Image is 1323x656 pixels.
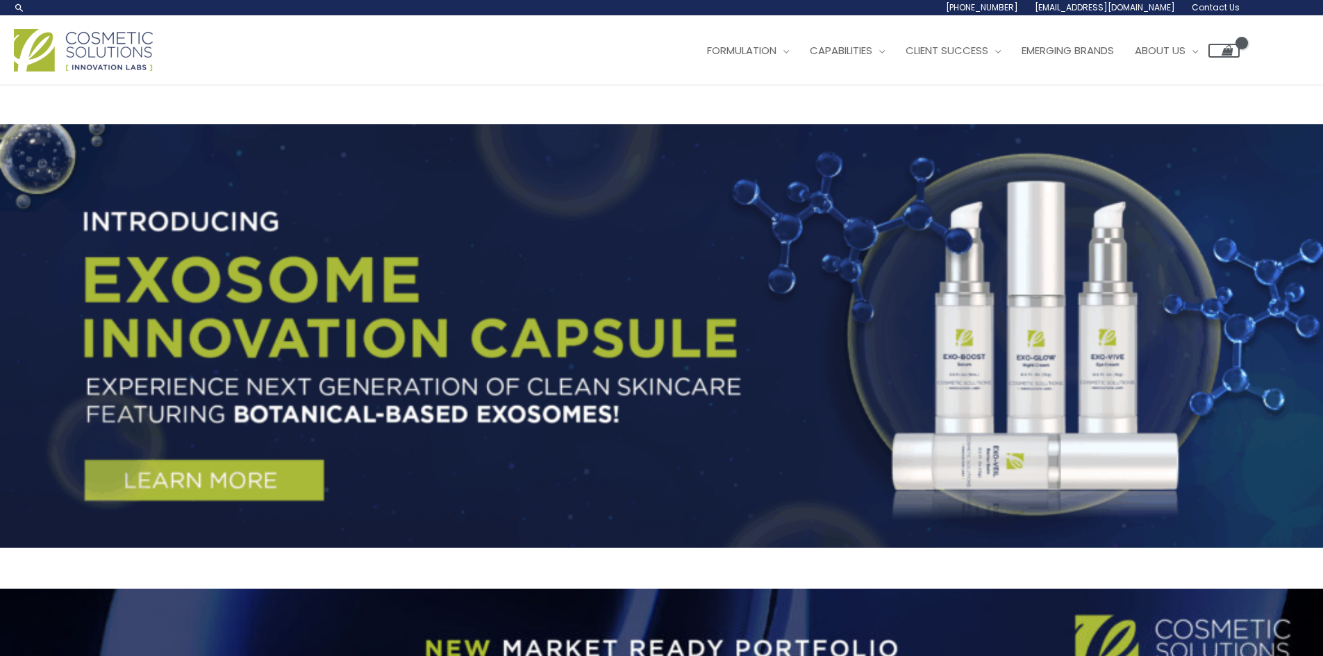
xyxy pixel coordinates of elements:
[1135,43,1185,58] span: About Us
[1035,1,1175,13] span: [EMAIL_ADDRESS][DOMAIN_NAME]
[707,43,776,58] span: Formulation
[14,2,25,13] a: Search icon link
[1011,30,1124,72] a: Emerging Brands
[895,30,1011,72] a: Client Success
[946,1,1018,13] span: [PHONE_NUMBER]
[14,29,153,72] img: Cosmetic Solutions Logo
[810,43,872,58] span: Capabilities
[799,30,895,72] a: Capabilities
[1192,1,1240,13] span: Contact Us
[1124,30,1208,72] a: About Us
[1208,44,1240,58] a: View Shopping Cart, empty
[697,30,799,72] a: Formulation
[686,30,1240,72] nav: Site Navigation
[1022,43,1114,58] span: Emerging Brands
[906,43,988,58] span: Client Success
